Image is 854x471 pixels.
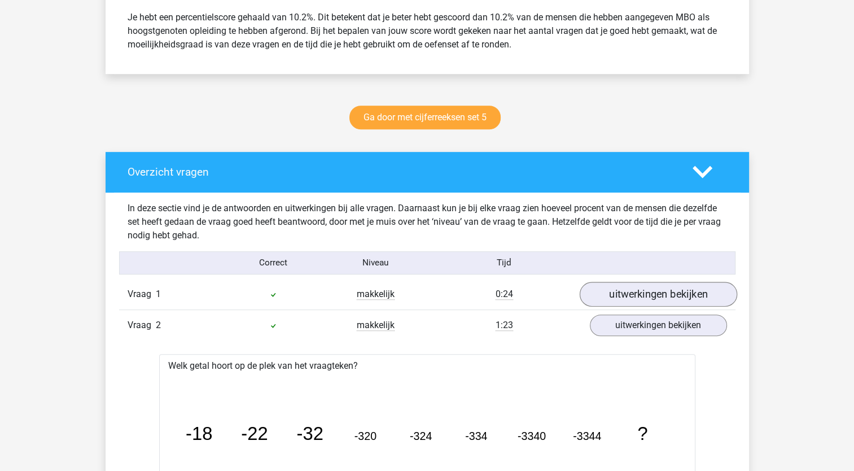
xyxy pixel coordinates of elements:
[128,165,676,178] h4: Overzicht vragen
[128,287,156,301] span: Vraag
[638,423,649,444] tspan: ?
[156,289,161,299] span: 1
[427,256,581,269] div: Tijd
[466,430,488,442] tspan: -334
[357,320,395,331] span: makkelijk
[186,423,212,444] tspan: -18
[241,423,268,444] tspan: -22
[357,289,395,300] span: makkelijk
[119,6,735,56] div: Je hebt een percentielscore gehaald van 10.2%. Dit betekent dat je beter hebt gescoord dan 10.2% ...
[128,319,156,332] span: Vraag
[518,430,546,442] tspan: -3340
[296,423,323,444] tspan: -32
[579,282,737,307] a: uitwerkingen bekijken
[590,315,727,336] a: uitwerkingen bekijken
[496,320,513,331] span: 1:23
[496,289,513,300] span: 0:24
[119,202,735,242] div: In deze sectie vind je de antwoorden en uitwerkingen bij alle vragen. Daarnaast kun je bij elke v...
[410,430,432,442] tspan: -324
[325,256,427,269] div: Niveau
[222,256,325,269] div: Correct
[349,106,501,129] a: Ga door met cijferreeksen set 5
[156,320,161,330] span: 2
[354,430,376,442] tspan: -320
[573,430,602,442] tspan: -3344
